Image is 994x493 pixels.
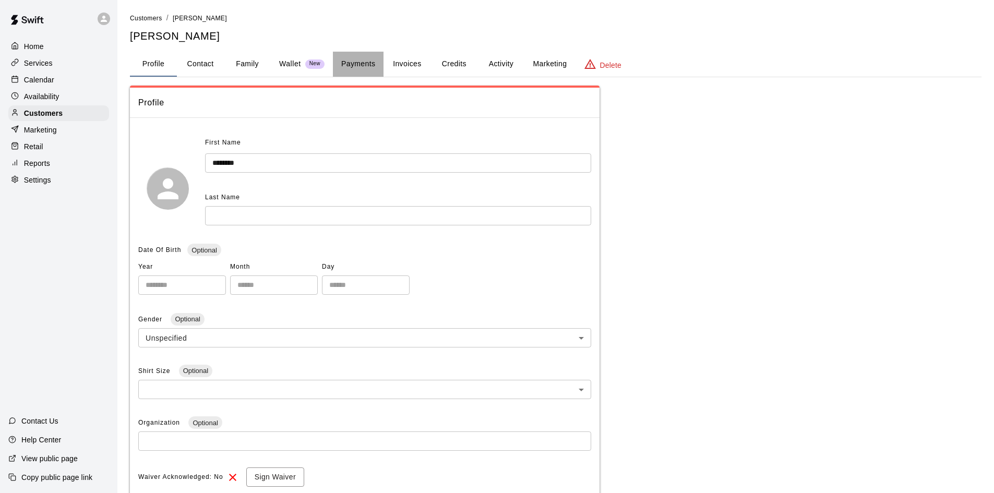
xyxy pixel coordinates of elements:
[430,52,477,77] button: Credits
[177,52,224,77] button: Contact
[8,89,109,104] a: Availability
[246,467,304,487] button: Sign Waiver
[130,13,981,24] nav: breadcrumb
[24,108,63,118] p: Customers
[130,52,981,77] div: basic tabs example
[8,155,109,171] a: Reports
[8,139,109,154] a: Retail
[24,41,44,52] p: Home
[24,141,43,152] p: Retail
[24,158,50,169] p: Reports
[138,96,591,110] span: Profile
[8,55,109,71] a: Services
[130,15,162,22] span: Customers
[187,246,221,254] span: Optional
[21,472,92,483] p: Copy public page link
[24,125,57,135] p: Marketing
[24,58,53,68] p: Services
[477,52,524,77] button: Activity
[138,328,591,347] div: Unspecified
[138,469,223,486] span: Waiver Acknowledged: No
[138,246,181,254] span: Date Of Birth
[138,259,226,275] span: Year
[138,367,173,375] span: Shirt Size
[8,172,109,188] a: Settings
[130,29,981,43] h5: [PERSON_NAME]
[188,419,222,427] span: Optional
[8,72,109,88] a: Calendar
[138,316,164,323] span: Gender
[8,39,109,54] a: Home
[8,105,109,121] a: Customers
[21,416,58,426] p: Contact Us
[171,315,204,323] span: Optional
[224,52,271,77] button: Family
[205,194,240,201] span: Last Name
[21,453,78,464] p: View public page
[333,52,384,77] button: Payments
[138,419,182,426] span: Organization
[205,135,241,151] span: First Name
[305,61,325,67] span: New
[322,259,410,275] span: Day
[524,52,575,77] button: Marketing
[24,175,51,185] p: Settings
[24,75,54,85] p: Calendar
[179,367,212,375] span: Optional
[8,122,109,138] a: Marketing
[166,13,169,23] li: /
[384,52,430,77] button: Invoices
[279,58,301,69] p: Wallet
[130,52,177,77] button: Profile
[173,15,227,22] span: [PERSON_NAME]
[24,91,59,102] p: Availability
[130,14,162,22] a: Customers
[600,60,621,70] p: Delete
[21,435,61,445] p: Help Center
[230,259,318,275] span: Month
